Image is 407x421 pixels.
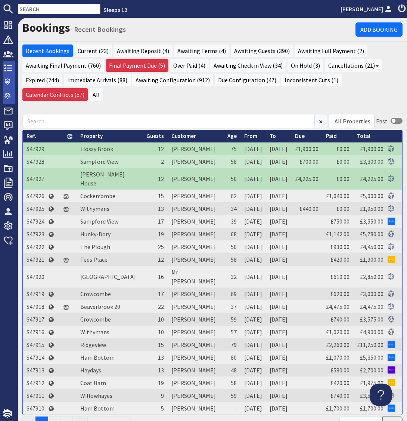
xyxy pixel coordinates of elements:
[288,59,323,72] a: On Hold (3)
[80,303,120,310] a: Beaverbrook 20
[23,190,48,202] td: S47926
[80,170,125,187] a: [PERSON_NAME] House
[171,132,196,139] a: Customer
[158,290,164,298] span: 17
[357,341,383,348] a: £11,250.00
[388,230,395,237] img: Referer: Sleeps 12
[23,253,48,266] td: S47921
[80,405,115,412] a: Ham Bottom
[224,142,240,155] td: 75
[266,300,291,313] td: [DATE]
[22,114,315,128] input: Search...
[240,300,266,313] td: [DATE]
[23,389,48,402] td: S47911
[291,130,322,142] th: Due
[168,215,224,228] td: [PERSON_NAME]
[240,313,266,326] td: [DATE]
[3,409,12,418] img: staytech_i_w-64f4e8e9ee0a9c174fd5317b4b171b261742d2d393467e5bdba4413f4f884c10.svg
[360,218,383,225] a: £3,550.00
[388,303,395,310] img: Referer: Sleeps 12
[23,338,48,351] td: S47915
[224,266,240,288] td: 32
[22,88,88,101] a: Calendar Conflicts (57)
[168,326,224,338] td: [PERSON_NAME]
[266,155,291,168] td: [DATE]
[266,240,291,253] td: [DATE]
[341,4,394,13] a: [PERSON_NAME]
[330,379,349,387] a: £420.00
[266,351,291,364] td: [DATE]
[299,158,319,165] a: £700.00
[281,74,342,86] a: Inconsistent Cuts (1)
[224,338,240,351] td: 79
[388,205,395,212] img: Referer: Sleeps 12
[330,243,349,251] a: £930.00
[114,44,173,57] a: Awaiting Deposit (4)
[80,316,111,323] a: Crowcombe
[158,205,164,212] span: 13
[158,303,164,310] span: 22
[388,158,395,165] img: Referer: Sleeps 12
[23,313,48,326] td: S47917
[168,377,224,389] td: [PERSON_NAME]
[224,377,240,389] td: 58
[266,377,291,389] td: [DATE]
[360,366,383,374] a: £2,700.00
[168,240,224,253] td: [PERSON_NAME]
[22,44,73,57] a: Recent Bookings
[326,303,349,310] a: £4,475.00
[80,243,110,251] a: The Plough
[326,328,349,336] a: £1,020.00
[295,175,319,182] a: £4,225.00
[224,364,240,377] td: 48
[224,202,240,215] td: 34
[224,240,240,253] td: 50
[158,230,164,238] span: 19
[231,44,293,57] a: Awaiting Guests (390)
[18,4,100,14] input: SEARCH
[330,256,349,263] a: £420.00
[224,168,240,190] td: 50
[89,88,103,101] a: All
[335,117,370,126] div: All Properties
[360,243,383,251] a: £4,450.00
[240,364,266,377] td: [DATE]
[336,145,349,153] a: £0.00
[388,366,395,374] img: Referer: Yahoo
[240,215,266,228] td: [DATE]
[388,218,395,225] img: Referer: Google
[266,215,291,228] td: [DATE]
[23,377,48,389] td: S47912
[360,205,383,212] a: £1,950.00
[357,132,370,139] a: Total
[388,328,395,335] img: Referer: Sleeps 12
[266,313,291,326] td: [DATE]
[224,155,240,168] td: 58
[224,351,240,364] td: 80
[158,341,164,348] span: 15
[80,158,118,165] a: Sampford View
[23,326,48,338] td: S47916
[336,205,349,212] a: £0.00
[240,202,266,215] td: [DATE]
[360,328,383,336] a: £4,900.00
[266,326,291,338] td: [DATE]
[23,300,48,313] td: S47918
[103,6,127,13] a: Sleeps 12
[388,354,395,361] img: Referer: Google
[266,228,291,240] td: [DATE]
[240,228,266,240] td: [DATE]
[330,273,349,280] a: £610.00
[388,243,395,250] img: Referer: Sleeps 12
[80,354,115,361] a: Ham Bottom
[360,392,383,399] a: £3,575.00
[168,351,224,364] td: [PERSON_NAME]
[266,168,291,190] td: [DATE]
[22,59,104,72] a: Awaiting Final Payment (760)
[224,313,240,326] td: 59
[240,377,266,389] td: [DATE]
[326,405,349,412] a: £1,700.00
[80,273,136,280] a: [GEOGRAPHIC_DATA]
[80,366,101,374] a: Haydays
[158,316,164,323] span: 10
